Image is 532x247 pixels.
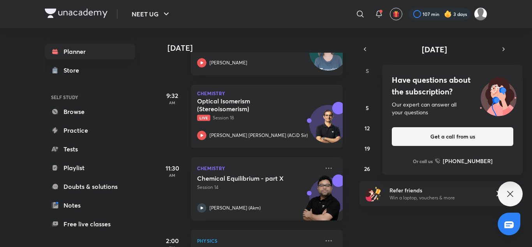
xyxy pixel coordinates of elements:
h5: Chemical Equilibrium - part X [197,174,294,182]
div: Store [63,66,84,75]
abbr: October 19, 2025 [365,145,370,152]
img: Avatar [310,37,347,74]
img: streak [444,10,452,18]
span: Live [197,115,210,121]
button: avatar [390,8,402,20]
h5: 11:30 [157,163,188,173]
p: Win a laptop, vouchers & more [389,194,485,201]
h6: Refer friends [389,186,485,194]
button: October 12, 2025 [361,122,373,134]
a: [PHONE_NUMBER] [435,157,493,165]
p: AM [157,100,188,105]
button: October 26, 2025 [361,162,373,175]
p: Session 18 [197,114,319,121]
h5: Optical Isomerism (Stereoisomerism) [197,97,294,113]
p: [PERSON_NAME] (Akm) [210,204,261,211]
button: October 19, 2025 [361,142,373,155]
img: Company Logo [45,9,107,18]
a: Tests [45,141,135,157]
h6: SELF STUDY [45,91,135,104]
img: referral [366,186,381,201]
p: AM [157,173,188,178]
img: Mahi Singh [474,7,487,21]
a: Company Logo [45,9,107,20]
a: Store [45,62,135,78]
h6: [PHONE_NUMBER] [443,157,493,165]
a: Planner [45,44,135,59]
button: Get a call from us [392,127,513,146]
h4: Have questions about the subscription? [392,74,513,98]
button: [DATE] [370,44,498,55]
button: October 5, 2025 [361,101,373,114]
img: Avatar [310,109,347,147]
button: NEET UG [127,6,176,22]
abbr: October 26, 2025 [364,165,370,172]
p: Or call us [413,158,433,165]
p: [PERSON_NAME] [210,59,247,66]
a: Browse [45,104,135,119]
p: Chemistry [197,163,319,173]
a: Practice [45,123,135,138]
abbr: Sunday [366,67,369,75]
a: Doubts & solutions [45,179,135,194]
a: Playlist [45,160,135,176]
p: [PERSON_NAME] [PERSON_NAME] (ACiD Sir) [210,132,308,139]
h5: 9:32 [157,91,188,100]
abbr: October 5, 2025 [366,104,369,112]
abbr: October 12, 2025 [365,124,370,132]
h5: 2:00 [157,236,188,245]
span: [DATE] [422,44,447,55]
img: avatar [393,11,400,18]
a: Notes [45,197,135,213]
p: Chemistry [197,91,336,96]
img: unacademy [300,174,343,228]
h4: [DATE] [167,43,351,53]
div: Our expert can answer all your questions [392,101,513,116]
p: Physics [197,236,319,245]
a: Free live classes [45,216,135,232]
img: ttu_illustration_new.svg [474,74,523,116]
p: Session 14 [197,184,319,191]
